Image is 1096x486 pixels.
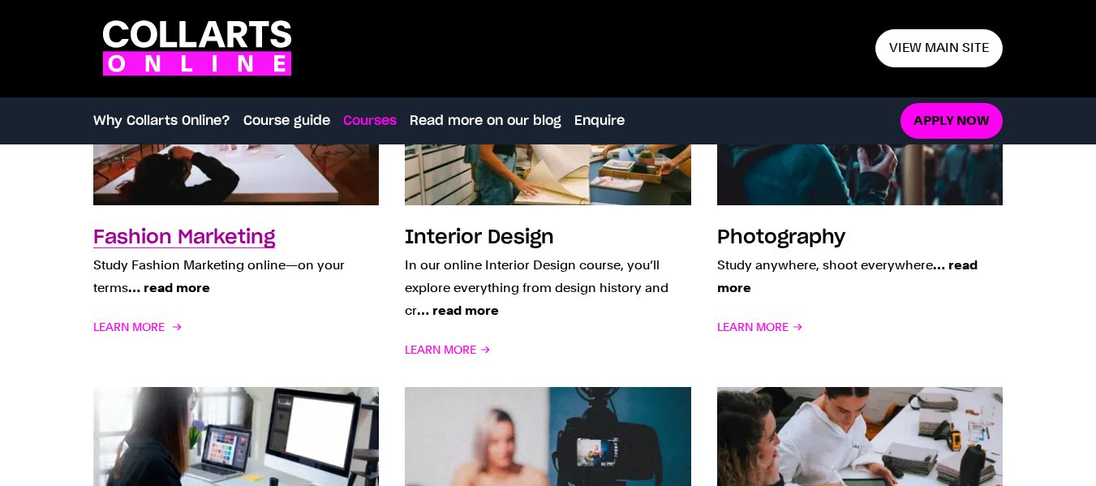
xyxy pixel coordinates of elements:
[717,254,1003,299] p: Study anywhere, shoot everywhere
[574,111,625,131] a: Enquire
[717,316,803,338] span: Learn More
[405,57,690,361] a: Interior Design In our online Interior Design course, you’ll explore everything from design histo...
[405,254,690,322] p: In our online Interior Design course, you’ll explore everything from design history and cr
[93,57,379,361] a: Fashion Marketing Study Fashion Marketing online—on your terms… read more Learn More
[410,111,561,131] a: Read more on our blog
[93,111,230,131] a: Why Collarts Online?
[405,228,554,247] h3: Interior Design
[405,338,491,361] span: Learn More
[93,316,179,338] span: Learn More
[875,29,1003,67] a: View main site
[343,111,397,131] a: Courses
[417,303,499,318] span: … read more
[93,228,275,247] h3: Fashion Marketing
[717,57,1003,361] a: Photography Study anywhere, shoot everywhere… read more Learn More
[900,103,1003,140] a: Apply now
[717,228,845,247] h3: Photography
[93,254,379,299] p: Study Fashion Marketing online—on your terms
[128,280,210,295] span: … read more
[243,111,330,131] a: Course guide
